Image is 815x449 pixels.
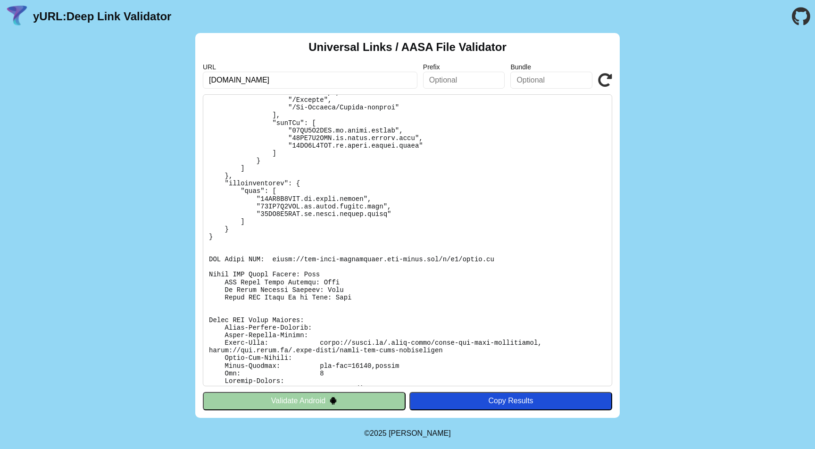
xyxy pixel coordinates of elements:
[389,429,451,437] a: Michael Ibragimchayev's Personal Site
[203,72,417,89] input: Required
[423,63,505,71] label: Prefix
[203,94,612,386] pre: Lorem ipsu do: sitam://conse.ad/.elit-seddo/eiusm-tem-inci-utlaboreetd Ma Aliquaen: Admi Veniamq-...
[33,10,171,23] a: yURL:Deep Link Validator
[203,63,417,71] label: URL
[423,72,505,89] input: Optional
[414,397,607,405] div: Copy Results
[409,392,612,410] button: Copy Results
[329,397,337,405] img: droidIcon.svg
[5,4,29,29] img: yURL Logo
[510,72,592,89] input: Optional
[510,63,592,71] label: Bundle
[203,392,406,410] button: Validate Android
[364,418,450,449] footer: ©
[370,429,387,437] span: 2025
[308,41,507,54] h2: Universal Links / AASA File Validator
